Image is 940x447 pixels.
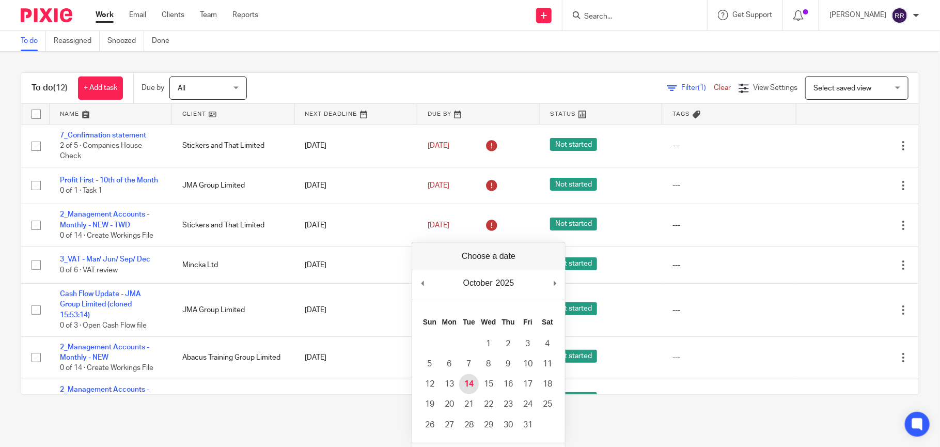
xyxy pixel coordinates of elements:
span: Get Support [732,11,772,19]
td: Stickers and That Limited [172,204,294,246]
abbr: Friday [523,318,532,326]
button: 23 [498,394,518,414]
span: [DATE] [428,222,449,229]
div: October [462,275,494,291]
div: 2025 [494,275,516,291]
button: 2 [498,334,518,354]
div: --- [672,260,786,270]
button: 9 [498,354,518,374]
input: Search [583,12,676,22]
td: [DATE] [295,204,417,246]
button: 29 [479,415,498,435]
div: --- [672,220,786,230]
button: 11 [538,354,557,374]
button: 7 [459,354,479,374]
span: 0 of 1 · Task 1 [60,187,102,194]
div: --- [672,141,786,151]
span: Not started [550,302,597,315]
button: 28 [459,415,479,435]
span: View Settings [753,84,797,91]
a: Work [96,10,114,20]
p: [PERSON_NAME] [829,10,886,20]
button: 14 [459,374,479,394]
a: Snoozed [107,31,144,51]
div: --- [672,305,786,315]
button: 27 [440,415,459,435]
a: 2_Management Accounts - Monthly - NEW [60,386,149,404]
img: Pixie [21,8,72,22]
span: 2 of 5 · Companies House Check [60,142,142,160]
button: 4 [538,334,557,354]
span: (1) [698,84,706,91]
a: To do [21,31,46,51]
span: All [178,85,185,92]
button: 20 [440,394,459,414]
span: [DATE] [428,142,449,149]
button: 22 [479,394,498,414]
span: Not started [550,178,597,191]
td: Mincka Ltd [172,246,294,283]
span: Tags [672,111,690,117]
span: (12) [53,84,68,92]
a: 7_Confirmation statement [60,132,146,139]
button: 15 [479,374,498,394]
span: [DATE] [428,182,449,189]
span: Not started [550,218,597,230]
button: 6 [440,354,459,374]
abbr: Sunday [423,318,436,326]
a: + Add task [78,76,123,100]
td: JMA Group Limited [172,167,294,204]
td: [DATE] [295,246,417,283]
div: --- [672,352,786,363]
button: 17 [518,374,538,394]
a: Profit First - 10th of the Month [60,177,158,184]
p: Due by [142,83,164,93]
button: 21 [459,394,479,414]
span: 0 of 14 · Create Workings File [60,232,153,239]
td: [DATE] [295,284,417,337]
img: svg%3E [891,7,908,24]
span: Not started [550,392,597,405]
a: Done [152,31,177,51]
button: 24 [518,394,538,414]
a: Reports [232,10,258,20]
td: [DATE] [295,125,417,167]
a: Clear [714,84,731,91]
button: 18 [538,374,557,394]
abbr: Saturday [542,318,553,326]
abbr: Monday [442,318,457,326]
button: Previous Month [417,275,428,291]
button: 12 [420,374,440,394]
td: Abacus Training Group Limited [172,336,294,379]
td: Stickers and That Limited [172,125,294,167]
a: Clients [162,10,184,20]
td: [DATE] [295,379,417,421]
td: JMA Group Limited [172,284,294,337]
span: 0 of 14 · Create Workings File [60,364,153,372]
button: 16 [498,374,518,394]
button: 19 [420,394,440,414]
span: Not started [550,257,597,270]
span: 0 of 3 · Open Cash Flow file [60,322,147,329]
div: --- [672,180,786,191]
span: Not started [550,350,597,363]
button: Next Month [550,275,560,291]
a: 2_Management Accounts - Monthly - NEW - TWD [60,211,149,228]
button: 1 [479,334,498,354]
button: 5 [420,354,440,374]
button: 13 [440,374,459,394]
td: [DATE] [295,336,417,379]
a: Cash Flow Update - JMA Group Limited (cloned 15:53:14) [60,290,141,319]
a: Email [129,10,146,20]
td: [DATE] [295,167,417,204]
button: 10 [518,354,538,374]
a: 2_Management Accounts - Monthly - NEW [60,344,149,361]
button: 26 [420,415,440,435]
span: Select saved view [813,85,871,92]
span: 0 of 6 · VAT review [60,267,118,274]
span: Not started [550,138,597,151]
a: Reassigned [54,31,100,51]
button: 31 [518,415,538,435]
a: 3_VAT - Mar/ Jun/ Sep/ Dec [60,256,150,263]
button: 25 [538,394,557,414]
